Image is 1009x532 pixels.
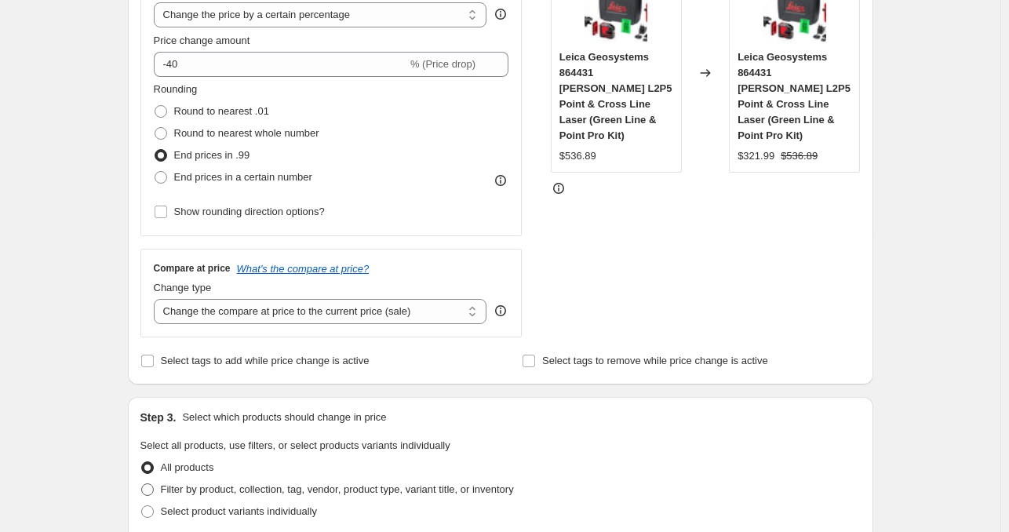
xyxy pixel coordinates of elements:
span: Select product variants individually [161,505,317,517]
span: Select all products, use filters, or select products variants individually [140,439,450,451]
span: End prices in .99 [174,149,250,161]
span: Round to nearest whole number [174,127,319,139]
p: Select which products should change in price [182,410,386,425]
span: End prices in a certain number [174,171,312,183]
div: help [493,6,508,22]
button: What's the compare at price? [237,263,370,275]
span: % (Price drop) [410,58,475,70]
span: Select tags to add while price change is active [161,355,370,366]
span: Leica Geosystems 864431 [PERSON_NAME] L2P5 Point & Cross Line Laser (Green Line & Point Pro Kit) [559,51,672,141]
span: Select tags to remove while price change is active [542,355,768,366]
div: $536.89 [559,148,596,164]
h2: Step 3. [140,410,177,425]
h3: Compare at price [154,262,231,275]
span: Round to nearest .01 [174,105,269,117]
span: Change type [154,282,212,293]
span: Rounding [154,83,198,95]
span: Leica Geosystems 864431 [PERSON_NAME] L2P5 Point & Cross Line Laser (Green Line & Point Pro Kit) [738,51,851,141]
strike: $536.89 [781,148,818,164]
div: $321.99 [738,148,774,164]
span: Price change amount [154,35,250,46]
span: Show rounding direction options? [174,206,325,217]
div: help [493,303,508,319]
input: -15 [154,52,407,77]
span: Filter by product, collection, tag, vendor, product type, variant title, or inventory [161,483,514,495]
span: All products [161,461,214,473]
